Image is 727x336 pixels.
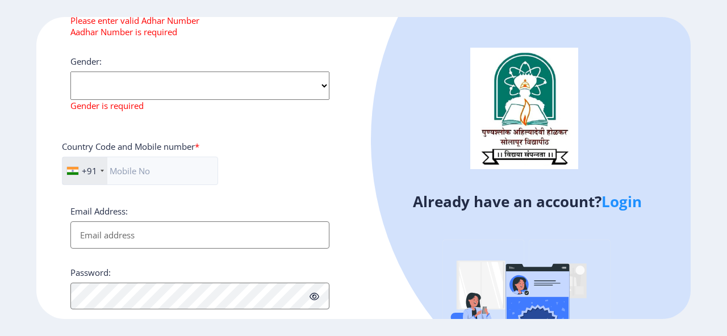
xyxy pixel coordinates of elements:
[62,141,199,152] label: Country Code and Mobile number
[62,157,218,185] input: Mobile No
[470,48,578,169] img: logo
[70,26,177,37] span: Aadhar Number is required
[70,267,111,278] label: Password:
[70,56,102,67] label: Gender:
[70,100,144,111] span: Gender is required
[601,191,642,212] a: Login
[70,205,128,217] label: Email Address:
[372,192,682,211] h4: Already have an account?
[70,15,199,26] span: Please enter valid Adhar Number
[70,221,329,249] input: Email address
[62,157,107,184] div: India (भारत): +91
[82,165,97,177] div: +91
